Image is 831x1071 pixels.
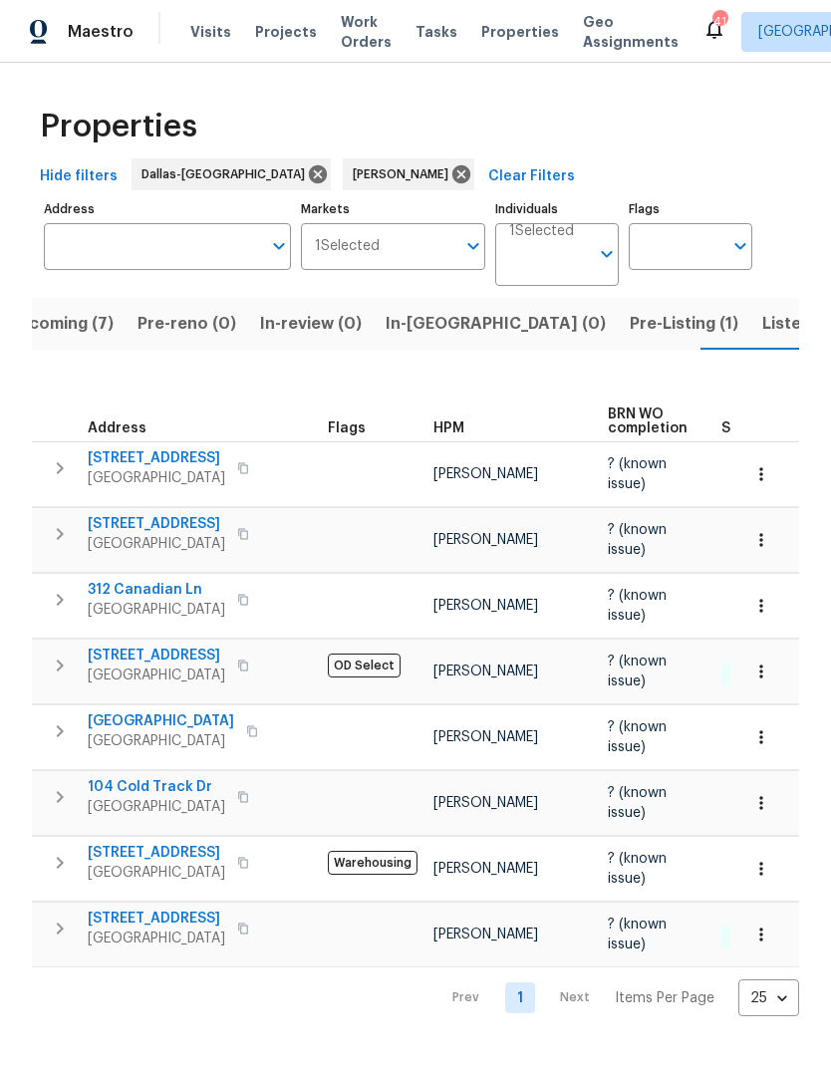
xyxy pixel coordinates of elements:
span: In-review (0) [260,310,362,338]
span: Pre-Listing (1) [630,310,738,338]
span: [GEOGRAPHIC_DATA] [88,797,225,817]
span: [PERSON_NAME] [433,862,538,876]
span: Maestro [68,22,134,42]
span: [GEOGRAPHIC_DATA] [88,468,225,488]
span: Warehousing [328,851,417,875]
span: 1 Done [723,666,778,682]
button: Clear Filters [480,158,583,195]
p: Items Per Page [615,988,714,1008]
span: 2 Done [723,929,781,945]
span: [GEOGRAPHIC_DATA] [88,929,225,948]
span: [PERSON_NAME] [433,665,538,678]
span: [STREET_ADDRESS] [88,843,225,863]
span: [STREET_ADDRESS] [88,646,225,666]
span: Address [88,421,146,435]
span: [PERSON_NAME] [433,467,538,481]
span: ? (known issue) [608,523,667,557]
span: OD Select [328,654,401,677]
label: Flags [629,203,752,215]
span: [PERSON_NAME] [433,599,538,613]
span: [GEOGRAPHIC_DATA] [88,600,225,620]
span: ? (known issue) [608,786,667,820]
span: ? (known issue) [608,589,667,623]
span: Properties [481,22,559,42]
span: 1 Selected [315,238,380,255]
label: Individuals [495,203,619,215]
span: [PERSON_NAME] [433,928,538,941]
span: Projects [255,22,317,42]
span: Properties [40,117,197,136]
span: [STREET_ADDRESS] [88,909,225,929]
span: [STREET_ADDRESS] [88,514,225,534]
span: [STREET_ADDRESS] [88,448,225,468]
a: Goto page 1 [505,982,535,1013]
span: ? (known issue) [608,457,667,491]
span: HPM [433,421,464,435]
span: [PERSON_NAME] [433,730,538,744]
span: Clear Filters [488,164,575,189]
span: 1 Selected [509,223,574,240]
span: Upcoming (7) [7,310,114,338]
span: BRN WO completion [608,407,688,435]
span: 104 Cold Track Dr [88,777,225,797]
div: 25 [738,972,799,1024]
span: [GEOGRAPHIC_DATA] [88,863,225,883]
span: [PERSON_NAME] [433,796,538,810]
span: Work Orders [341,12,392,52]
div: Dallas-[GEOGRAPHIC_DATA] [132,158,331,190]
span: 312 Canadian Ln [88,580,225,600]
span: [GEOGRAPHIC_DATA] [88,666,225,685]
nav: Pagination Navigation [433,979,799,1016]
span: Geo Assignments [583,12,679,52]
span: Dallas-[GEOGRAPHIC_DATA] [141,164,313,184]
span: [GEOGRAPHIC_DATA] [88,731,234,751]
button: Open [265,232,293,260]
span: Tasks [415,25,457,39]
div: [PERSON_NAME] [343,158,474,190]
span: ? (known issue) [608,720,667,754]
button: Hide filters [32,158,126,195]
button: Open [593,240,621,268]
span: ? (known issue) [608,852,667,886]
label: Markets [301,203,486,215]
span: ? (known issue) [608,918,667,951]
span: Summary [721,421,786,435]
button: Open [726,232,754,260]
span: In-[GEOGRAPHIC_DATA] (0) [386,310,606,338]
span: Pre-reno (0) [138,310,236,338]
span: [GEOGRAPHIC_DATA] [88,711,234,731]
div: 41 [712,12,726,32]
button: Open [459,232,487,260]
span: [GEOGRAPHIC_DATA] [88,534,225,554]
span: [PERSON_NAME] [433,533,538,547]
label: Address [44,203,291,215]
span: Flags [328,421,366,435]
span: [PERSON_NAME] [353,164,456,184]
span: Hide filters [40,164,118,189]
span: ? (known issue) [608,655,667,688]
span: Visits [190,22,231,42]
